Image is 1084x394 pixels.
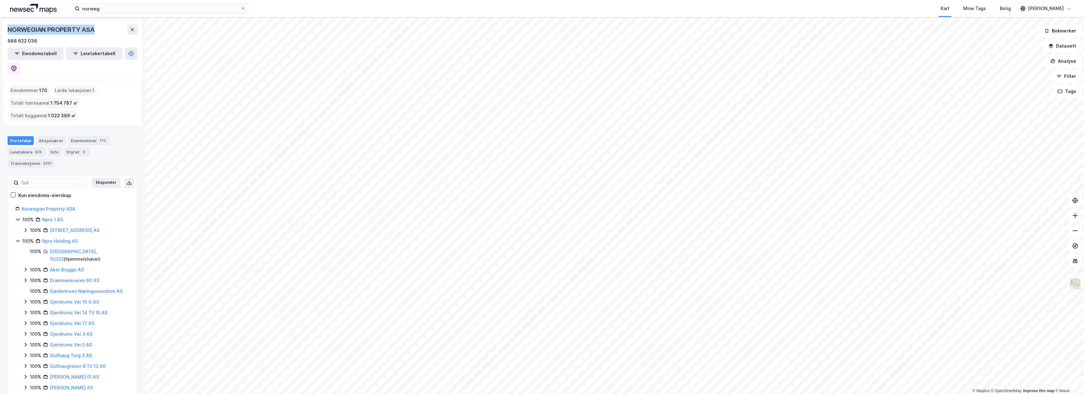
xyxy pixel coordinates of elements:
a: Gullhaug Torg 3 AS [50,353,92,358]
div: Styret [64,148,89,156]
div: 100% [30,227,41,234]
div: 100% [30,277,41,284]
img: Z [1069,278,1081,290]
button: Ekspander [92,178,120,188]
a: [PERSON_NAME] 01 AS [50,374,99,380]
a: Gjerdrums Vei 17 AS [50,321,94,326]
div: NORWEGIAN PROPERTY ASA [8,25,96,35]
div: 988 622 036 [8,37,37,45]
span: 170 [39,87,47,94]
div: 100% [22,216,34,223]
div: Eiendommer : [8,85,50,96]
div: Mine Tags [963,5,986,12]
a: Gjerdrums Vei 5 AS [50,342,92,347]
div: Transaksjoner [8,159,55,168]
button: Eiendomstabell [8,47,64,60]
span: 1 [92,87,95,94]
div: 100% [30,248,41,255]
a: Npro Holding AS [42,238,78,244]
div: 5 [81,149,87,155]
a: [PERSON_NAME] AS [50,385,93,390]
div: [PERSON_NAME] [1028,5,1064,12]
a: Aker Brygge AS [50,267,84,272]
input: Søk [19,178,88,188]
div: Aksjonærer [36,136,66,145]
div: Portefølje [8,136,34,145]
span: 1 754 787 ㎡ [50,99,78,107]
a: Npro 1 AS [42,217,63,222]
button: Tags [1052,85,1081,98]
a: Gjerdrums Vei 10 G AS [50,299,99,304]
div: 823 [34,149,43,155]
div: 100% [22,237,34,245]
a: Norwegian Property ASA [21,206,75,211]
div: 100% [30,287,41,295]
a: Gardermoen Næringseiendom AS [50,288,123,294]
div: 100% [30,298,41,306]
button: Analyse [1045,55,1081,67]
div: Totalt tomteareal : [8,98,80,108]
div: 100% [30,384,41,391]
div: Kart [941,5,949,12]
a: OpenStreetMap [991,389,1022,393]
a: Gjerdrums Vei 3 AS [50,331,92,337]
div: 3231 [42,160,53,166]
a: [GEOGRAPHIC_DATA], 15/225 [50,249,97,262]
div: 100% [30,330,41,338]
div: 100% [30,266,41,274]
div: ( hjemmelshaver ) [50,248,130,263]
span: 1 022 386 ㎡ [48,112,76,119]
a: Gullhaugveien 9 Til 13 AS [50,363,106,369]
button: Leietakertabell [66,47,122,60]
div: 100% [30,341,41,349]
div: 170 [98,137,107,144]
div: 100% [30,373,41,381]
div: Kun eiendoms-eierskap [18,192,71,199]
div: Bolig [1000,5,1011,12]
div: 100% [30,320,41,327]
a: [STREET_ADDRESS] AS [50,228,100,233]
a: Drammensveien 60 AS [50,278,99,283]
a: Mapbox [972,389,990,393]
input: Søk på adresse, matrikkel, gårdeiere, leietakere eller personer [80,4,240,13]
div: Leide lokasjoner : [52,85,97,96]
button: Bokmerker [1039,25,1081,37]
button: Datasett [1043,40,1081,52]
a: Gjerdrums Vei 14 Til 16 AS [50,310,107,315]
img: logo.a4113a55bc3d86da70a041830d287a7e.svg [10,4,57,13]
div: 100% [30,352,41,359]
div: 100% [30,309,41,316]
a: Improve this map [1023,389,1054,393]
div: 100% [30,362,41,370]
button: Filter [1051,70,1081,83]
div: Info [48,148,61,156]
div: Eiendommer [68,136,110,145]
div: Leietakere [8,148,45,156]
div: Kontrollprogram for chat [1052,364,1084,394]
iframe: Chat Widget [1052,364,1084,394]
div: Totalt byggareal : [8,111,78,121]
